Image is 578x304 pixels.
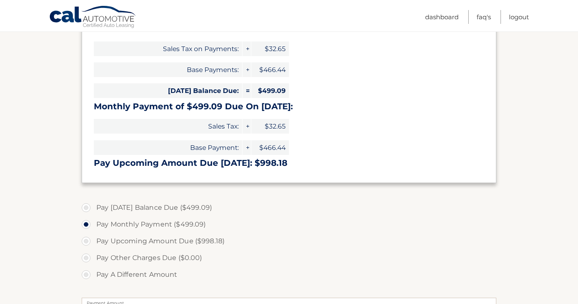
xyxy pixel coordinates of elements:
span: Base Payments: [94,62,242,77]
h3: Pay Upcoming Amount Due [DATE]: $998.18 [94,158,484,168]
label: Pay Monthly Payment ($499.09) [82,216,496,233]
h3: Monthly Payment of $499.09 Due On [DATE]: [94,101,484,112]
span: $32.65 [251,119,289,134]
label: Pay Upcoming Amount Due ($998.18) [82,233,496,250]
span: $32.65 [251,41,289,56]
a: Dashboard [425,10,459,24]
span: $499.09 [251,83,289,98]
span: + [243,119,251,134]
span: + [243,62,251,77]
span: [DATE] Balance Due: [94,83,242,98]
span: + [243,140,251,155]
span: Sales Tax: [94,119,242,134]
label: Pay Other Charges Due ($0.00) [82,250,496,266]
span: = [243,83,251,98]
label: Pay [DATE] Balance Due ($499.09) [82,199,496,216]
span: Base Payment: [94,140,242,155]
span: Sales Tax on Payments: [94,41,242,56]
span: $466.44 [251,62,289,77]
a: Cal Automotive [49,5,137,30]
span: $466.44 [251,140,289,155]
a: Logout [509,10,529,24]
span: + [243,41,251,56]
label: Pay A Different Amount [82,266,496,283]
a: FAQ's [477,10,491,24]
